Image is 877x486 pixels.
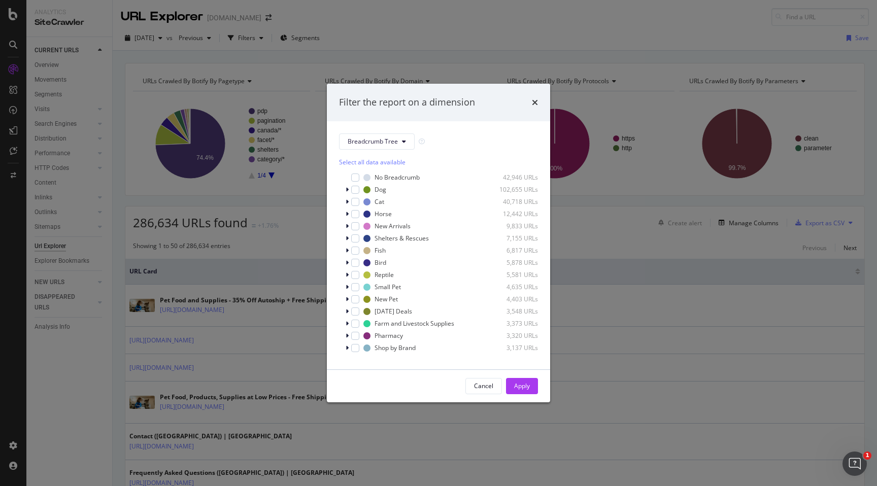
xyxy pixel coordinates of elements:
[488,185,538,194] div: 102,655 URLs
[375,258,386,267] div: Bird
[532,96,538,109] div: times
[488,234,538,242] div: 7,155 URLs
[375,319,454,328] div: Farm and Livestock Supplies
[474,381,493,390] div: Cancel
[339,133,415,150] button: Breadcrumb Tree
[375,331,403,340] div: Pharmacy
[842,452,867,476] iframe: Intercom live chat
[488,343,538,352] div: 3,137 URLs
[488,283,538,291] div: 4,635 URLs
[375,222,411,230] div: New Arrivals
[375,343,416,352] div: Shop by Brand
[465,378,502,394] button: Cancel
[506,378,538,394] button: Apply
[488,258,538,267] div: 5,878 URLs
[488,319,538,328] div: 3,373 URLs
[488,295,538,303] div: 4,403 URLs
[375,173,420,182] div: No Breadcrumb
[375,234,429,242] div: Shelters & Rescues
[488,173,538,182] div: 42,946 URLs
[488,210,538,218] div: 12,442 URLs
[375,270,394,279] div: Reptile
[339,96,475,109] div: Filter the report on a dimension
[488,222,538,230] div: 9,833 URLs
[327,84,550,402] div: modal
[375,283,401,291] div: Small Pet
[488,331,538,340] div: 3,320 URLs
[863,452,871,460] span: 1
[488,246,538,255] div: 6,817 URLs
[339,158,538,166] div: Select all data available
[375,246,386,255] div: Fish
[375,307,412,316] div: [DATE] Deals
[375,197,384,206] div: Cat
[375,295,398,303] div: New Pet
[488,307,538,316] div: 3,548 URLs
[348,137,398,146] span: Breadcrumb Tree
[488,270,538,279] div: 5,581 URLs
[375,185,386,194] div: Dog
[375,210,392,218] div: Horse
[514,381,530,390] div: Apply
[488,197,538,206] div: 40,718 URLs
